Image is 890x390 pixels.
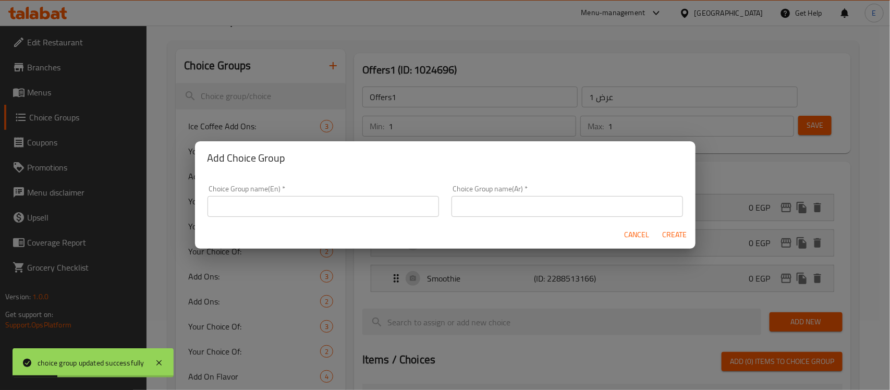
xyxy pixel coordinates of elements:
span: Create [662,228,687,241]
input: Please enter Choice Group name(en) [208,196,439,217]
button: Cancel [620,225,654,245]
h2: Add Choice Group [208,150,683,166]
input: Please enter Choice Group name(ar) [452,196,683,217]
span: Cancel [625,228,650,241]
button: Create [658,225,691,245]
div: choice group updated successfully [38,357,144,369]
